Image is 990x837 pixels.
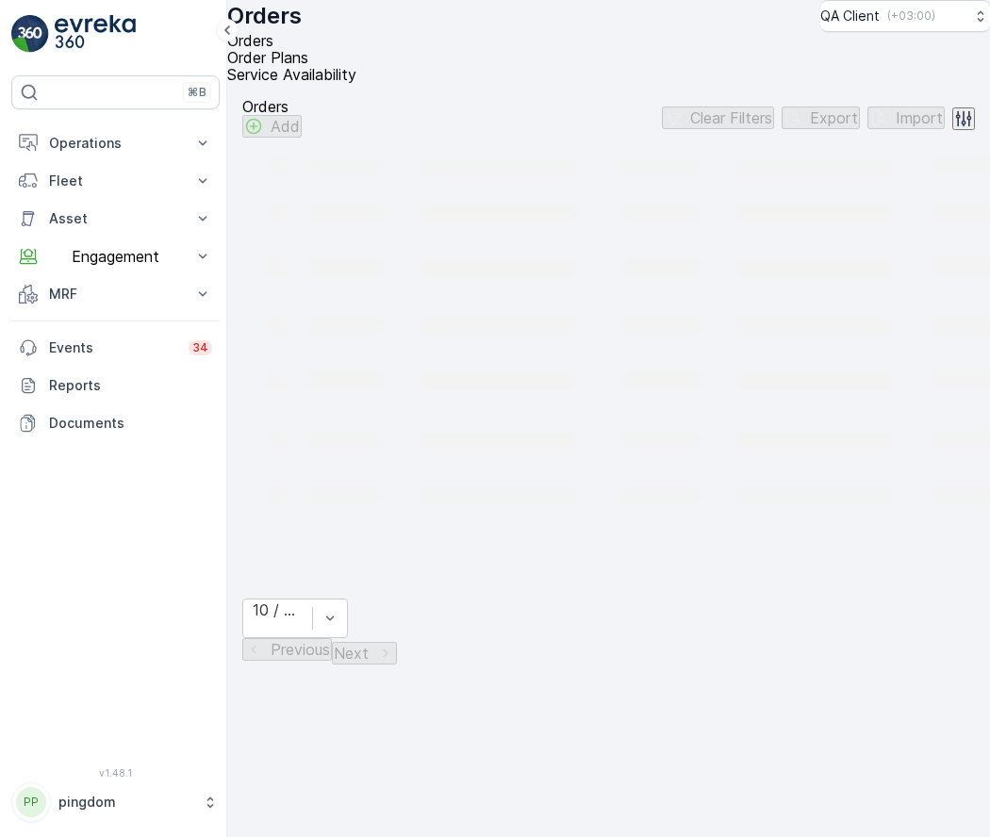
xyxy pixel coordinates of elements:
[896,109,943,126] p: Import
[16,787,46,817] div: PP
[11,782,220,822] button: PPpingdom
[11,275,220,313] button: MRF
[227,48,308,67] span: Order Plans
[11,162,220,200] button: Fleet
[227,65,356,84] span: Service Availability
[11,404,220,442] a: Documents
[49,376,212,395] p: Reports
[58,793,193,812] p: pingdom
[782,107,860,129] button: Export
[49,134,182,153] p: Operations
[271,118,300,135] p: Add
[11,329,220,367] a: Events34
[49,172,182,190] p: Fleet
[253,601,303,618] div: 10 / Page
[227,1,302,31] p: Orders
[49,414,212,433] p: Documents
[227,31,273,50] span: Orders
[810,109,858,126] p: Export
[242,98,302,115] p: Orders
[820,7,880,25] p: QA Client
[11,15,49,53] img: logo
[11,367,220,404] a: Reports
[11,767,220,779] span: v 1.48.1
[49,248,182,265] p: Engagement
[11,200,220,238] button: Asset
[11,124,220,162] button: Operations
[55,15,136,53] img: logo_light-DOdMpM7g.png
[242,638,332,661] button: Previous
[49,209,182,228] p: Asset
[867,107,945,129] button: Import
[11,238,220,275] button: Engagement
[332,642,397,665] button: Next
[192,340,208,355] p: 34
[188,85,206,100] p: ⌘B
[690,109,772,126] p: Clear Filters
[271,641,330,658] p: Previous
[49,285,182,304] p: MRF
[334,645,369,662] p: Next
[887,8,935,24] p: ( +03:00 )
[49,338,177,357] p: Events
[662,107,774,129] button: Clear Filters
[242,115,302,138] button: Add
